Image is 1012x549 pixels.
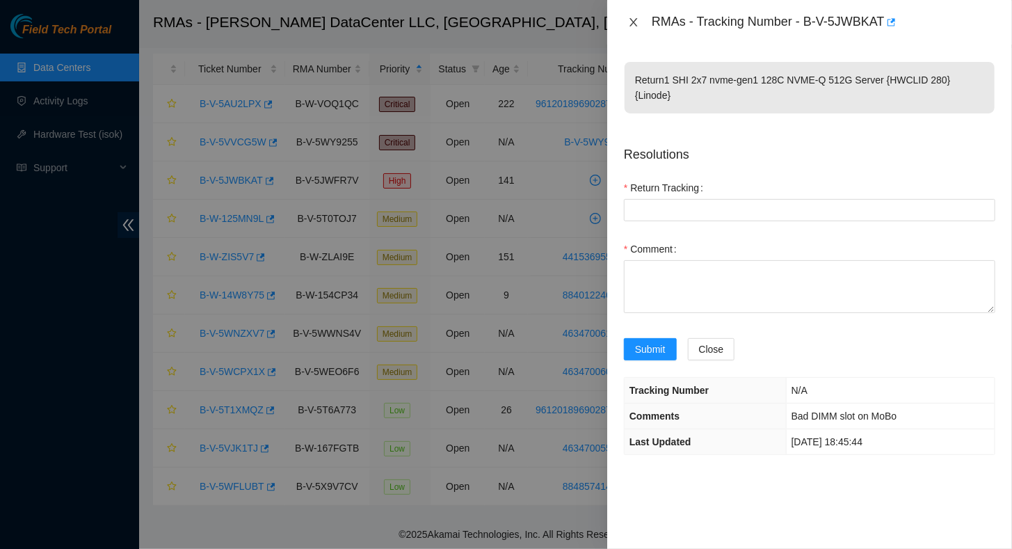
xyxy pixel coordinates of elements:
div: RMAs - Tracking Number - B-V-5JWBKAT [652,11,995,33]
textarea: Comment [624,260,995,313]
span: close [628,17,639,28]
input: Return Tracking [624,199,995,221]
p: Return 1 SHI 2x7 nvme-gen1 128C NVME-Q 512G Server {HWCLID 280}{Linode} [625,62,995,113]
span: Close [699,342,724,357]
button: Submit [624,338,677,360]
span: [DATE] 18:45:44 [792,436,862,447]
span: Comments [629,411,680,422]
span: Tracking Number [629,385,709,396]
span: Submit [635,342,666,357]
span: Last Updated [629,436,691,447]
button: Close [624,16,643,29]
button: Close [688,338,735,360]
p: Resolutions [624,134,995,164]
label: Return Tracking [624,177,709,199]
label: Comment [624,238,682,260]
span: N/A [792,385,808,396]
span: Bad DIMM slot on MoBo [792,411,897,422]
